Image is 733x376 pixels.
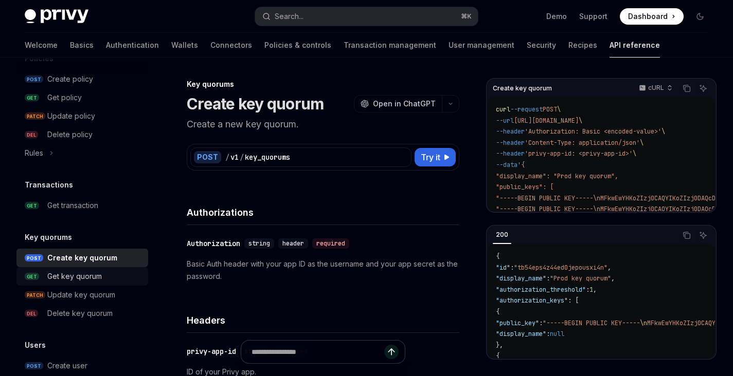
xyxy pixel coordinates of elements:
span: GET [25,202,39,210]
span: --header [496,149,525,158]
a: DELDelete key quorum [16,304,148,323]
a: Security [527,33,556,58]
a: User management [449,33,514,58]
span: --url [496,117,514,125]
div: Create user [47,360,87,372]
span: \ [633,149,636,158]
a: Support [579,11,607,22]
span: Dashboard [628,11,668,22]
p: Basic Auth header with your app ID as the username and your app secret as the password. [187,258,459,283]
h1: Create key quorum [187,95,324,113]
button: Open in ChatGPT [354,95,442,112]
a: PATCHUpdate key quorum [16,286,148,304]
h4: Authorizations [187,205,459,219]
span: "Prod key quorum" [550,274,611,283]
p: cURL [648,84,664,92]
span: \ [662,127,665,136]
div: v1 [230,152,239,162]
a: Recipes [568,33,597,58]
div: Search... [275,10,303,23]
span: "public_keys": [ [496,183,553,191]
div: POST [194,151,221,163]
span: [URL][DOMAIN_NAME] [514,117,579,125]
button: Toggle Rules section [16,144,148,162]
span: --data [496,161,517,169]
div: Delete key quorum [47,307,113,319]
span: : [586,286,589,294]
span: POST [25,76,43,83]
button: Ask AI [696,229,710,242]
span: { [496,308,499,316]
span: : [539,319,543,327]
div: / [240,152,244,162]
div: Create policy [47,73,93,85]
a: Wallets [171,33,198,58]
a: GETGet transaction [16,196,148,215]
span: POST [25,362,43,370]
span: POST [25,254,43,262]
div: Update policy [47,110,95,122]
span: "display_name" [496,330,546,338]
span: , [611,274,615,283]
div: Get policy [47,91,82,104]
span: : [ [568,296,579,305]
div: Get transaction [47,199,98,212]
span: curl [496,105,510,114]
div: Create key quorum [47,252,117,264]
button: Copy the contents from the code block [680,82,693,95]
span: : [546,274,550,283]
span: \ [557,105,561,114]
div: required [312,238,349,249]
span: \ [640,139,643,147]
div: 200 [493,229,511,241]
span: "id" [496,264,510,272]
span: header [282,239,304,248]
button: Open search [255,7,477,26]
span: , [607,264,611,272]
a: POSTCreate key quorum [16,249,148,267]
div: Delete policy [47,128,93,141]
span: "authorization_threshold" [496,286,586,294]
span: --header [496,139,525,147]
div: Get key quorum [47,270,102,283]
span: DEL [25,310,38,317]
span: GET [25,94,39,102]
h4: Headers [187,313,459,327]
span: 1 [589,286,593,294]
a: Welcome [25,33,58,58]
span: null [550,330,564,338]
p: Create a new key quorum. [187,117,459,131]
span: "-----BEGIN PUBLIC KEY----- [543,319,640,327]
a: Authentication [106,33,159,58]
span: \ [579,117,582,125]
div: Update key quorum [47,289,115,301]
input: Ask a question... [252,341,384,363]
a: Dashboard [620,8,684,25]
span: 'Content-Type: application/json' [525,139,640,147]
div: Key quorums [187,79,459,89]
button: cURL [633,80,677,97]
span: , [593,286,597,294]
span: Open in ChatGPT [373,99,436,109]
h5: Users [25,339,46,351]
span: --header [496,127,525,136]
div: Authorization [187,238,240,249]
span: GET [25,273,39,280]
span: 'privy-app-id: <privy-app-id>' [525,149,633,158]
a: API reference [610,33,660,58]
span: ⌘ K [461,12,472,21]
a: Basics [70,33,94,58]
span: "authorization_keys" [496,296,568,305]
a: GETGet key quorum [16,267,148,286]
span: "tb54eps4z44ed0jepousxi4n" [514,264,607,272]
h5: Transactions [25,179,73,191]
span: PATCH [25,291,45,299]
h5: Key quorums [25,231,72,243]
span: DEL [25,131,38,139]
a: Transaction management [344,33,436,58]
span: "display_name": "Prod key quorum", [496,172,618,180]
a: POSTCreate user [16,356,148,375]
button: Toggle dark mode [692,8,708,25]
a: Policies & controls [264,33,331,58]
span: { [496,352,499,360]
